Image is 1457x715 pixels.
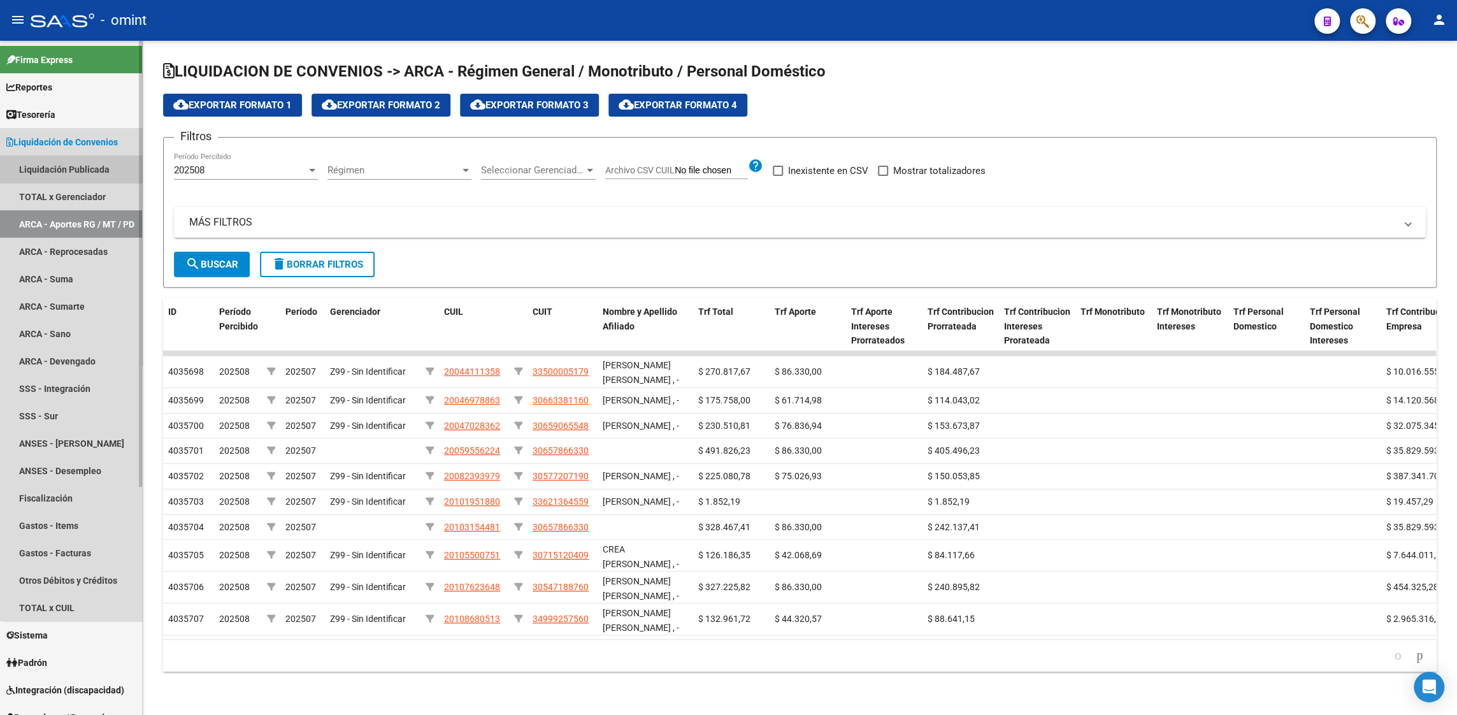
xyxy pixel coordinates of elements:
span: 4035698 [168,366,204,377]
span: Integración (discapacidad) [6,683,124,697]
datatable-header-cell: Trf Contribucion Prorrateada [922,298,999,354]
span: $ 405.496,23 [928,445,980,456]
datatable-header-cell: Trf Personal Domestico Intereses [1305,298,1381,354]
span: $ 86.330,00 [775,522,822,532]
span: 202508 [219,421,250,431]
span: Seleccionar Gerenciador [481,164,584,176]
span: 202507 [285,421,316,431]
span: Trf Contribucion Prorrateada [928,307,994,331]
span: $ 44.320,57 [775,614,822,624]
span: $ 35.829.593,88 [1386,445,1451,456]
span: Trf Personal Domestico Intereses [1310,307,1360,346]
span: Trf Personal Domestico [1233,307,1284,331]
mat-icon: cloud_download [619,97,634,112]
span: $ 76.836,94 [775,421,822,431]
div: Open Intercom Messenger [1414,672,1444,702]
span: 20107623648 [444,582,500,592]
span: $ 1.852,19 [698,496,740,507]
span: CUIL [444,307,463,317]
span: Reportes [6,80,52,94]
span: [PERSON_NAME] [PERSON_NAME] , - [603,360,679,385]
span: 4035700 [168,421,204,431]
span: LIQUIDACION DE CONVENIOS -> ARCA - Régimen General / Monotributo / Personal Doméstico [163,62,826,80]
span: 202507 [285,614,316,624]
span: Mostrar totalizadores [893,163,986,178]
span: 20082393979 [444,471,500,481]
span: $ 88.641,15 [928,614,975,624]
span: $ 126.186,35 [698,550,750,560]
button: Exportar Formato 3 [460,94,599,117]
span: [PERSON_NAME] , - [603,395,679,405]
span: 30547188760 [533,582,589,592]
span: $ 86.330,00 [775,445,822,456]
span: 202508 [219,550,250,560]
datatable-header-cell: ID [163,298,214,354]
span: Trf Aporte [775,307,816,317]
datatable-header-cell: Período [280,298,325,354]
h3: Filtros [174,127,218,145]
datatable-header-cell: Trf Personal Domestico [1228,298,1305,354]
span: $ 1.852,19 [928,496,970,507]
span: Trf Total [698,307,733,317]
mat-icon: help [748,158,763,173]
span: Gerenciador [330,307,380,317]
span: $ 491.826,23 [698,445,750,456]
span: - omint [101,6,147,34]
span: 34999257560 [533,614,589,624]
span: 202508 [219,496,250,507]
span: Período Percibido [219,307,258,331]
span: 20108680513 [444,614,500,624]
span: Buscar [185,259,238,270]
span: [PERSON_NAME] , - [603,496,679,507]
span: 202507 [285,445,316,456]
span: Trf Contribucion Intereses Prorateada [1004,307,1070,346]
span: 202507 [285,582,316,592]
span: Borrar Filtros [271,259,363,270]
datatable-header-cell: Trf Aporte [770,298,846,354]
mat-icon: delete [271,256,287,271]
span: 4035704 [168,522,204,532]
span: 20046978863 [444,395,500,405]
span: $ 242.137,41 [928,522,980,532]
span: Z99 - Sin Identificar [330,395,406,405]
span: Trf Monotributo Intereses [1157,307,1221,331]
span: 202507 [285,366,316,377]
span: 20101951880 [444,496,500,507]
span: [PERSON_NAME] , - [603,421,679,431]
span: ID [168,307,176,317]
span: $ 175.758,00 [698,395,750,405]
span: 30715120409 [533,550,589,560]
span: Exportar Formato 1 [173,99,292,111]
span: 30657866330 [533,522,589,532]
span: Régimen [327,164,460,176]
button: Exportar Formato 4 [608,94,747,117]
span: Padrón [6,656,47,670]
span: [PERSON_NAME] , - [603,471,679,481]
span: $ 387.341.702,18 [1386,471,1456,481]
datatable-header-cell: Trf Monotributo [1075,298,1152,354]
datatable-header-cell: Trf Contribucion Intereses Prorateada [999,298,1075,354]
span: $ 42.068,69 [775,550,822,560]
span: Archivo CSV CUIL [605,165,675,175]
span: [PERSON_NAME] [PERSON_NAME] , - [603,608,679,633]
mat-expansion-panel-header: MÁS FILTROS [174,207,1426,238]
mat-icon: person [1432,12,1447,27]
datatable-header-cell: CUIL [439,298,509,354]
span: 20105500751 [444,550,500,560]
span: Z99 - Sin Identificar [330,614,406,624]
span: 202508 [219,471,250,481]
span: Z99 - Sin Identificar [330,496,406,507]
span: Período [285,307,317,317]
span: Exportar Formato 2 [322,99,440,111]
span: 202507 [285,471,316,481]
mat-panel-title: MÁS FILTROS [189,215,1395,229]
span: Nombre y Apellido Afiliado [603,307,677,331]
span: $ 225.080,78 [698,471,750,481]
span: $ 32.075.345,94 [1386,421,1451,431]
span: 4035702 [168,471,204,481]
span: Trf Contribucion Empresa [1386,307,1453,331]
span: 20059556224 [444,445,500,456]
span: 30663381160 [533,395,589,405]
datatable-header-cell: CUIT [528,298,598,354]
button: Exportar Formato 1 [163,94,302,117]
